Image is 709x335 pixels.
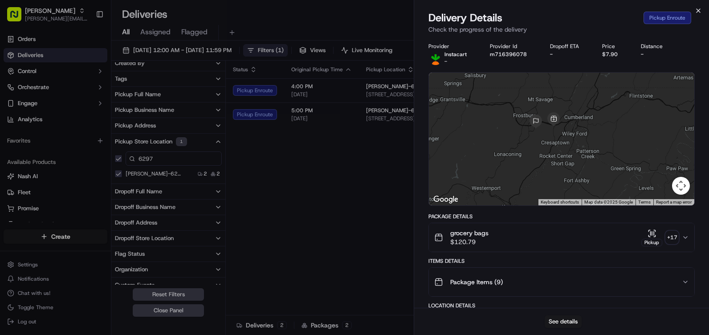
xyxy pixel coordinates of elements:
[450,278,503,286] span: Package Items ( 9 )
[72,126,147,142] a: 💻API Documentation
[18,129,68,138] span: Knowledge Base
[602,51,627,58] div: $7.90
[641,229,678,246] button: Pickup+17
[5,126,72,142] a: 📗Knowledge Base
[428,11,502,25] span: Delivery Details
[550,43,588,50] div: Dropoff ETA
[429,223,694,252] button: grocery bags$120.79Pickup+17
[444,51,467,58] p: Instacart
[428,43,476,50] div: Provider
[431,194,460,205] img: Google
[490,51,527,58] button: m716396078
[75,130,82,137] div: 💻
[584,200,633,204] span: Map data ©2025 Google
[641,51,672,58] div: -
[666,231,678,244] div: + 17
[550,51,588,58] div: -
[30,94,113,101] div: We're available if you need us!
[444,58,447,65] span: -
[428,51,443,65] img: profile_instacart_ahold_partner.png
[431,194,460,205] a: Open this area in Google Maps (opens a new window)
[30,85,146,94] div: Start new chat
[9,36,162,50] p: Welcome 👋
[541,199,579,205] button: Keyboard shortcuts
[428,213,695,220] div: Package Details
[23,57,160,67] input: Got a question? Start typing here...
[84,129,143,138] span: API Documentation
[602,43,627,50] div: Price
[450,229,489,237] span: grocery bags
[450,237,489,246] span: $120.79
[429,268,694,296] button: Package Items (9)
[428,25,695,34] p: Check the progress of the delivery
[545,315,582,328] button: See details
[428,302,695,309] div: Location Details
[641,239,662,246] div: Pickup
[89,151,108,158] span: Pylon
[638,200,651,204] a: Terms (opens in new tab)
[490,43,536,50] div: Provider Id
[641,43,672,50] div: Distance
[9,130,16,137] div: 📗
[656,200,692,204] a: Report a map error
[9,9,27,27] img: Nash
[9,85,25,101] img: 1736555255976-a54dd68f-1ca7-489b-9aae-adbdc363a1c4
[151,88,162,98] button: Start new chat
[428,257,695,265] div: Items Details
[63,151,108,158] a: Powered byPylon
[641,229,662,246] button: Pickup
[672,177,690,195] button: Map camera controls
